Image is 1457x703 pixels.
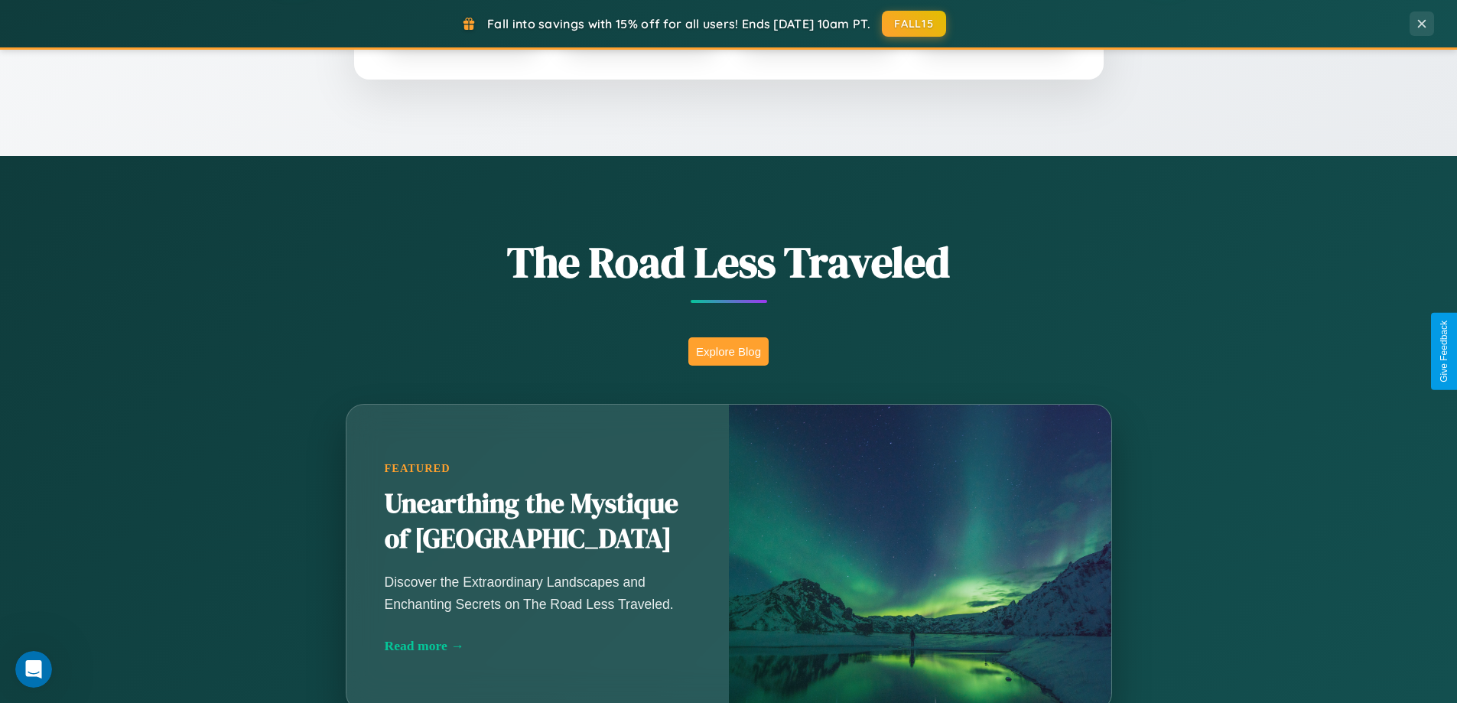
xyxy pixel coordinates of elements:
iframe: Intercom live chat [15,651,52,688]
div: Give Feedback [1439,321,1449,382]
div: Featured [385,462,691,475]
button: FALL15 [882,11,946,37]
p: Discover the Extraordinary Landscapes and Enchanting Secrets on The Road Less Traveled. [385,571,691,614]
div: Read more → [385,638,691,654]
span: Fall into savings with 15% off for all users! Ends [DATE] 10am PT. [487,16,870,31]
button: Explore Blog [688,337,769,366]
h1: The Road Less Traveled [270,233,1188,291]
h2: Unearthing the Mystique of [GEOGRAPHIC_DATA] [385,487,691,557]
